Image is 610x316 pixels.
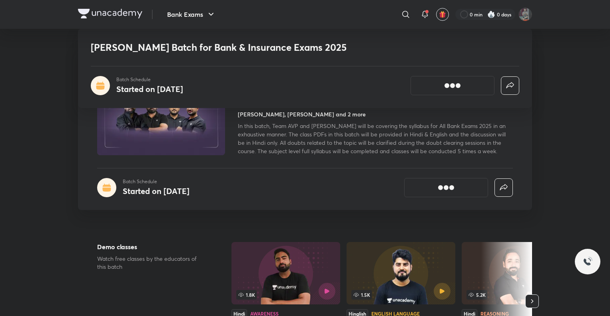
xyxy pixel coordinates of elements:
[162,6,221,22] button: Bank Exams
[411,76,494,95] button: [object Object]
[487,10,495,18] img: streak
[583,257,592,266] img: ttu
[238,110,366,118] h4: [PERSON_NAME], [PERSON_NAME] and 2 more
[371,311,420,316] div: English Language
[91,42,404,53] h1: [PERSON_NAME] Batch for Bank & Insurance Exams 2025
[236,290,257,300] span: 1.8K
[404,178,488,197] button: [object Object]
[78,9,142,18] img: Company Logo
[351,290,372,300] span: 1.5K
[439,11,446,18] img: avatar
[250,311,279,316] div: Awareness
[238,122,506,155] span: In this batch, Team AVP and [PERSON_NAME] will be covering the syllabus for All Bank Exams 2025 i...
[480,311,509,316] div: Reasoning
[116,76,183,83] p: Batch Schedule
[123,178,189,185] p: Batch Schedule
[96,82,226,156] img: Thumbnail
[97,242,206,252] h5: Demo classes
[123,186,189,196] h4: Started on [DATE]
[466,290,487,300] span: 5.2K
[436,8,449,21] button: avatar
[78,9,142,20] a: Company Logo
[97,255,206,271] p: Watch free classes by the educators of this batch
[116,84,183,94] h4: Started on [DATE]
[518,8,532,21] img: Alok Kumar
